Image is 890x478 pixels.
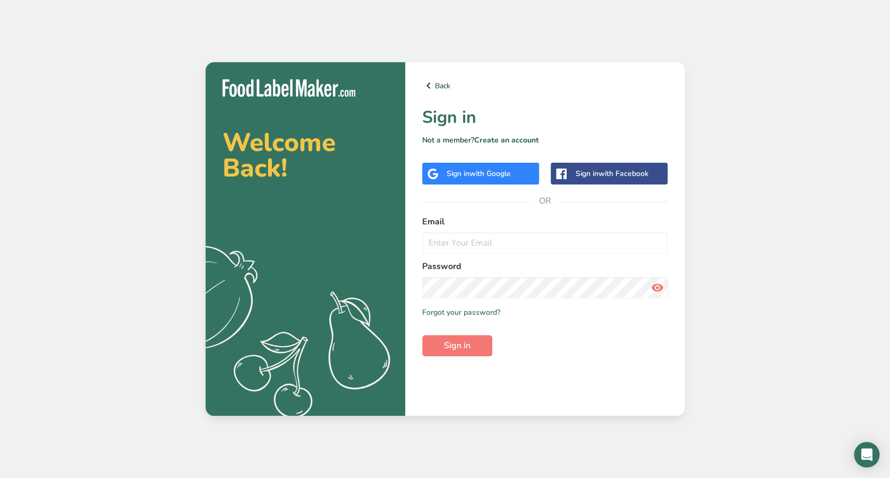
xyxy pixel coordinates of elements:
[575,168,648,179] div: Sign in
[854,442,879,467] div: Open Intercom Messenger
[422,232,668,254] input: Enter Your Email
[422,105,668,130] h1: Sign in
[422,260,668,273] label: Password
[447,168,511,179] div: Sign in
[474,135,539,145] a: Create an account
[222,130,388,181] h2: Welcome Back!
[444,339,470,352] span: Sign in
[598,169,648,179] span: with Facebook
[469,169,511,179] span: with Google
[422,79,668,92] a: Back
[422,135,668,146] p: Not a member?
[422,335,492,356] button: Sign in
[529,185,561,217] span: OR
[422,215,668,228] label: Email
[222,79,355,97] img: Food Label Maker
[422,307,500,318] a: Forgot your password?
